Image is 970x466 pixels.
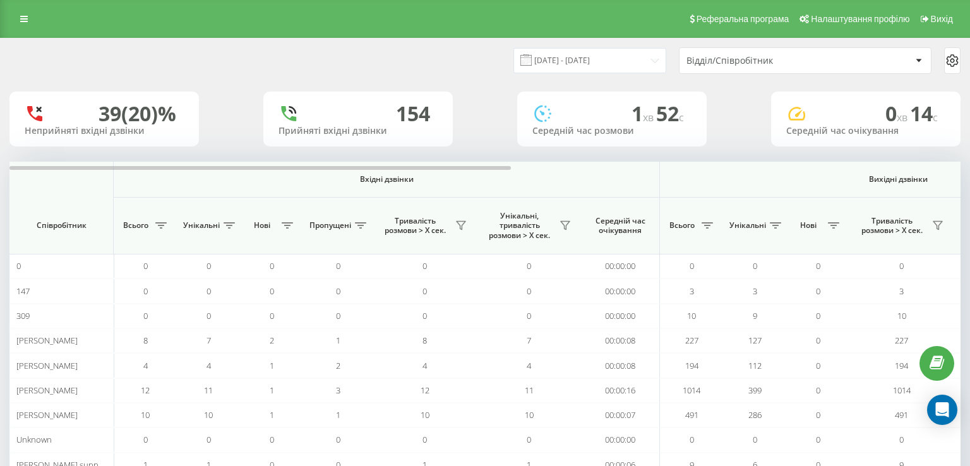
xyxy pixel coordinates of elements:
[933,111,938,124] span: c
[581,353,660,378] td: 00:00:08
[581,278,660,303] td: 00:00:00
[336,385,340,396] span: 3
[336,335,340,346] span: 1
[753,434,757,445] span: 0
[207,310,211,321] span: 0
[422,260,427,272] span: 0
[16,434,52,445] span: Unknown
[643,111,656,124] span: хв
[931,14,953,24] span: Вихід
[16,385,78,396] span: [PERSON_NAME]
[336,360,340,371] span: 2
[690,434,694,445] span: 0
[336,285,340,297] span: 0
[141,385,150,396] span: 12
[816,360,820,371] span: 0
[270,335,274,346] span: 2
[532,126,692,136] div: Середній час розмови
[697,14,789,24] span: Реферальна програма
[527,260,531,272] span: 0
[207,434,211,445] span: 0
[207,335,211,346] span: 7
[141,409,150,421] span: 10
[396,102,430,126] div: 154
[183,220,220,230] span: Унікальні
[204,409,213,421] span: 10
[686,56,837,66] div: Відділ/Співробітник
[753,285,757,297] span: 3
[143,260,148,272] span: 0
[379,216,452,236] span: Тривалість розмови > Х сек.
[690,285,694,297] span: 3
[16,285,30,297] span: 147
[336,310,340,321] span: 0
[679,111,684,124] span: c
[270,260,274,272] span: 0
[581,378,660,403] td: 00:00:16
[856,216,928,236] span: Тривалість розмови > Х сек.
[910,100,938,127] span: 14
[687,310,696,321] span: 10
[421,385,429,396] span: 12
[816,335,820,346] span: 0
[899,285,904,297] span: 3
[483,211,556,241] span: Унікальні, тривалість розмови > Х сек.
[143,285,148,297] span: 0
[527,360,531,371] span: 4
[421,409,429,421] span: 10
[422,310,427,321] span: 0
[899,260,904,272] span: 0
[748,385,762,396] span: 399
[581,254,660,278] td: 00:00:00
[270,385,274,396] span: 1
[527,285,531,297] span: 0
[895,335,908,346] span: 227
[816,409,820,421] span: 0
[816,285,820,297] span: 0
[422,335,427,346] span: 8
[816,310,820,321] span: 0
[207,360,211,371] span: 4
[270,310,274,321] span: 0
[685,335,698,346] span: 227
[927,395,957,425] div: Open Intercom Messenger
[336,434,340,445] span: 0
[581,304,660,328] td: 00:00:00
[729,220,766,230] span: Унікальні
[143,360,148,371] span: 4
[207,285,211,297] span: 0
[525,409,534,421] span: 10
[748,360,762,371] span: 112
[143,335,148,346] span: 8
[581,403,660,427] td: 00:00:07
[893,385,911,396] span: 1014
[897,111,910,124] span: хв
[811,14,909,24] span: Налаштування профілю
[422,434,427,445] span: 0
[690,260,694,272] span: 0
[786,126,945,136] div: Середній час очікування
[422,285,427,297] span: 0
[147,174,626,184] span: Вхідні дзвінки
[270,409,274,421] span: 1
[527,335,531,346] span: 7
[16,360,78,371] span: [PERSON_NAME]
[270,434,274,445] span: 0
[204,385,213,396] span: 11
[527,434,531,445] span: 0
[899,434,904,445] span: 0
[683,385,700,396] span: 1014
[16,335,78,346] span: [PERSON_NAME]
[336,409,340,421] span: 1
[120,220,152,230] span: Всього
[527,310,531,321] span: 0
[656,100,684,127] span: 52
[278,126,438,136] div: Прийняті вхідні дзвінки
[685,360,698,371] span: 194
[685,409,698,421] span: 491
[246,220,278,230] span: Нові
[897,310,906,321] span: 10
[753,310,757,321] span: 9
[590,216,650,236] span: Середній час очікування
[666,220,698,230] span: Всього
